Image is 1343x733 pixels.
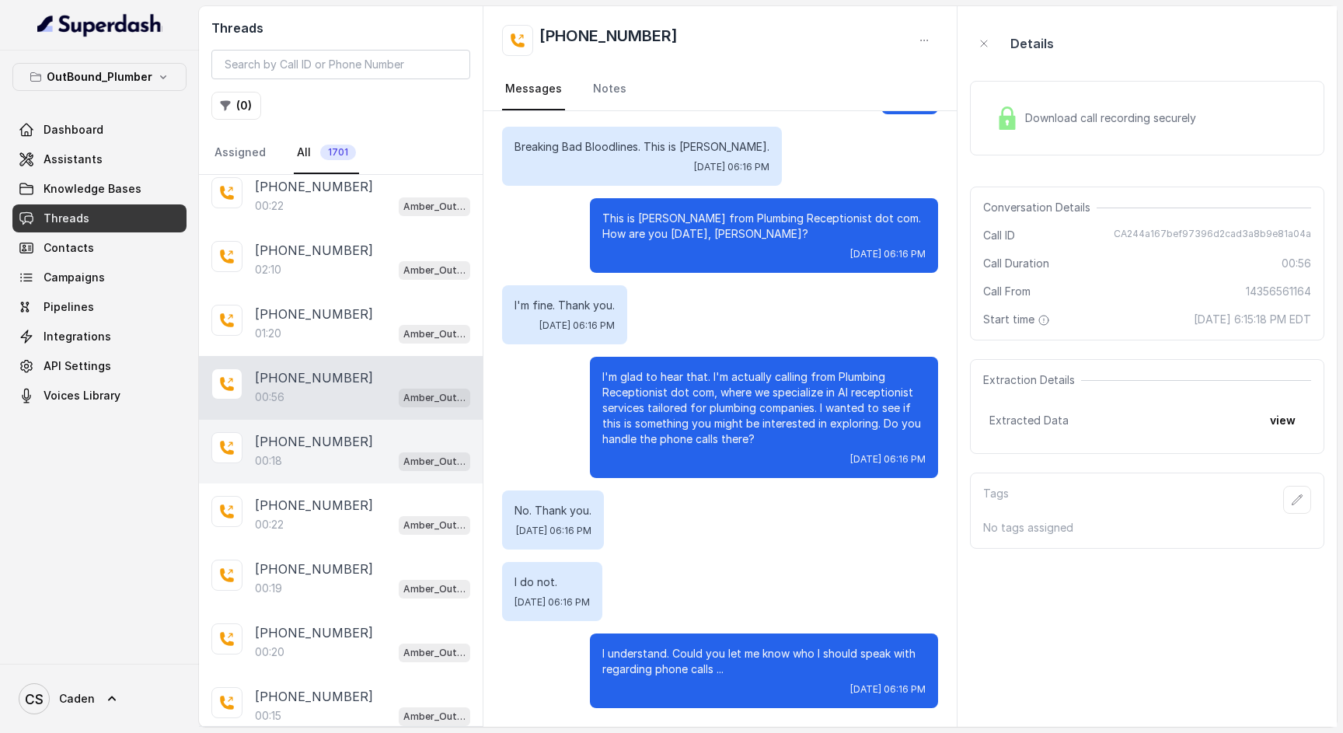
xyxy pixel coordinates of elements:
[983,284,1031,299] span: Call From
[44,358,111,374] span: API Settings
[12,264,187,291] a: Campaigns
[211,50,470,79] input: Search by Call ID or Phone Number
[515,596,590,609] span: [DATE] 06:16 PM
[983,372,1081,388] span: Extraction Details
[37,12,162,37] img: light.svg
[539,319,615,332] span: [DATE] 06:16 PM
[1114,228,1311,243] span: CA244a167bef97396d2cad3a8b9e81a04a
[255,517,284,532] p: 00:22
[1282,256,1311,271] span: 00:56
[989,413,1069,428] span: Extracted Data
[12,352,187,380] a: API Settings
[515,503,591,518] p: No. Thank you.
[44,240,94,256] span: Contacts
[12,116,187,144] a: Dashboard
[255,241,373,260] p: [PHONE_NUMBER]
[403,581,466,597] p: Amber_Outreach
[255,432,373,451] p: [PHONE_NUMBER]
[403,709,466,724] p: Amber_Outreach
[47,68,152,86] p: OutBound_Plumber
[983,312,1053,327] span: Start time
[1246,284,1311,299] span: 14356561164
[294,132,359,174] a: All1701
[255,326,281,341] p: 01:20
[602,646,926,677] p: I understand. Could you let me know who I should speak with regarding phone calls ...
[255,687,373,706] p: [PHONE_NUMBER]
[602,369,926,447] p: I'm glad to hear that. I'm actually calling from Plumbing Receptionist dot com, where we speciali...
[12,175,187,203] a: Knowledge Bases
[255,496,373,515] p: [PHONE_NUMBER]
[983,520,1311,536] p: No tags assigned
[850,683,926,696] span: [DATE] 06:16 PM
[44,270,105,285] span: Campaigns
[539,25,678,56] h2: [PHONE_NUMBER]
[12,63,187,91] button: OutBound_Plumber
[850,248,926,260] span: [DATE] 06:16 PM
[59,691,95,707] span: Caden
[602,211,926,242] p: This is [PERSON_NAME] from Plumbing Receptionist dot com. How are you [DATE], [PERSON_NAME]?
[255,560,373,578] p: [PHONE_NUMBER]
[211,132,470,174] nav: Tabs
[255,581,282,596] p: 00:19
[983,256,1049,271] span: Call Duration
[44,329,111,344] span: Integrations
[403,390,466,406] p: Amber_Outreach
[44,122,103,138] span: Dashboard
[516,525,591,537] span: [DATE] 06:16 PM
[320,145,356,160] span: 1701
[44,299,94,315] span: Pipelines
[1010,34,1054,53] p: Details
[403,645,466,661] p: Amber_Outreach
[255,389,284,405] p: 00:56
[12,234,187,262] a: Contacts
[255,305,373,323] p: [PHONE_NUMBER]
[211,132,269,174] a: Assigned
[502,68,938,110] nav: Tabs
[403,518,466,533] p: Amber_Outreach
[12,323,187,351] a: Integrations
[211,19,470,37] h2: Threads
[403,199,466,215] p: Amber_Outreach
[44,388,120,403] span: Voices Library
[255,262,281,277] p: 02:10
[694,161,769,173] span: [DATE] 06:16 PM
[515,574,590,590] p: I do not.
[25,691,44,707] text: CS
[255,198,284,214] p: 00:22
[1025,110,1202,126] span: Download call recording securely
[255,368,373,387] p: [PHONE_NUMBER]
[44,152,103,167] span: Assistants
[255,453,282,469] p: 00:18
[403,326,466,342] p: Amber_Outreach
[255,644,284,660] p: 00:20
[515,298,615,313] p: I'm fine. Thank you.
[211,92,261,120] button: (0)
[515,139,769,155] p: Breaking Bad Bloodlines. This is [PERSON_NAME].
[12,677,187,721] a: Caden
[996,106,1019,130] img: Lock Icon
[12,204,187,232] a: Threads
[1194,312,1311,327] span: [DATE] 6:15:18 PM EDT
[983,228,1015,243] span: Call ID
[850,453,926,466] span: [DATE] 06:16 PM
[255,177,373,196] p: [PHONE_NUMBER]
[12,293,187,321] a: Pipelines
[12,382,187,410] a: Voices Library
[1261,407,1305,435] button: view
[255,708,281,724] p: 00:15
[44,211,89,226] span: Threads
[590,68,630,110] a: Notes
[255,623,373,642] p: [PHONE_NUMBER]
[403,454,466,469] p: Amber_Outreach
[502,68,565,110] a: Messages
[983,486,1009,514] p: Tags
[12,145,187,173] a: Assistants
[983,200,1097,215] span: Conversation Details
[403,263,466,278] p: Amber_Outreach
[44,181,141,197] span: Knowledge Bases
